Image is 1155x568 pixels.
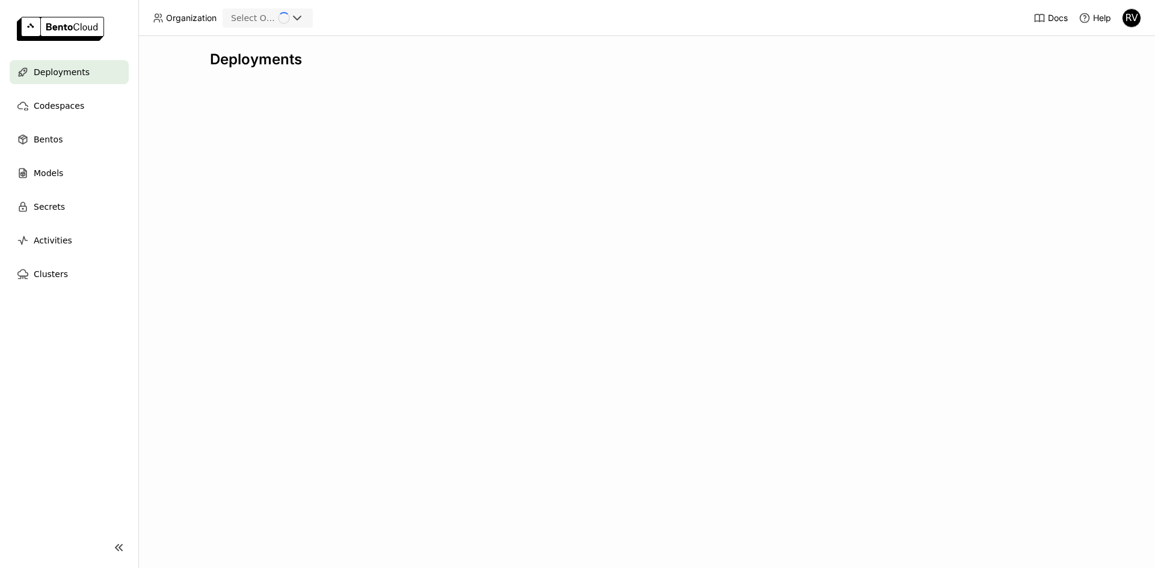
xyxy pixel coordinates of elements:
a: Activities [10,228,129,252]
span: Models [34,166,63,180]
span: Organization [166,13,217,23]
div: Deployments [210,50,1083,69]
span: Activities [34,233,72,248]
a: Clusters [10,262,129,286]
div: Help [1079,12,1111,24]
div: Select Organization [231,12,278,24]
span: Secrets [34,200,65,214]
span: Bentos [34,132,63,147]
span: Clusters [34,267,68,281]
a: Docs [1033,12,1068,24]
a: Secrets [10,195,129,219]
img: logo [17,17,104,41]
span: Deployments [34,65,90,79]
div: Ram V [1122,8,1141,28]
span: Docs [1048,13,1068,23]
a: Bentos [10,127,129,151]
div: RV [1123,9,1141,27]
span: Help [1093,13,1111,23]
span: Codespaces [34,99,84,113]
a: Models [10,161,129,185]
